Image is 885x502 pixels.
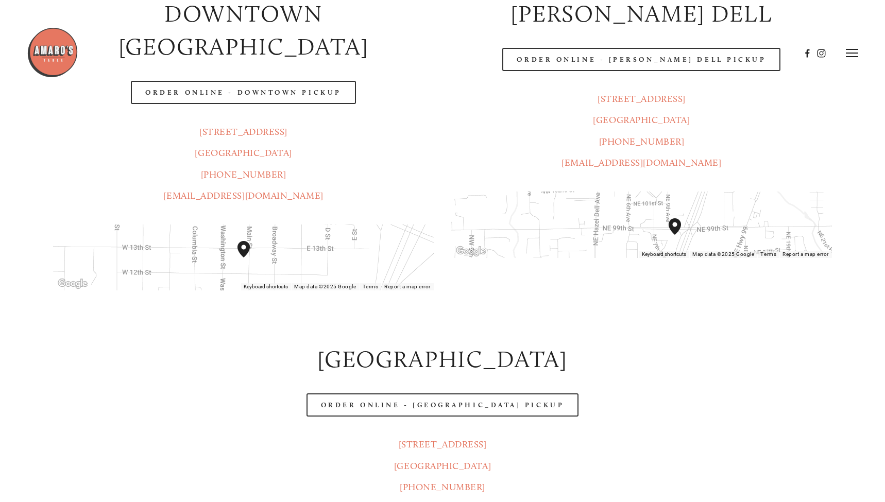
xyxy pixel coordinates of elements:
span: Map data ©2025 Google [294,284,356,289]
a: Open this area in Google Maps (opens a new window) [454,245,488,258]
a: [GEOGRAPHIC_DATA] [593,114,690,126]
img: Google [56,277,90,290]
a: Terms [760,251,776,257]
a: [EMAIL_ADDRESS][DOMAIN_NAME] [561,157,721,168]
a: Open this area in Google Maps (opens a new window) [56,277,90,290]
img: Amaro's Table [27,27,78,78]
button: Keyboard shortcuts [244,283,288,290]
a: [GEOGRAPHIC_DATA] [195,147,292,159]
a: [STREET_ADDRESS] [199,126,287,137]
img: Google [454,245,488,258]
a: Terms [363,284,379,289]
a: Report a map error [782,251,829,257]
a: [PHONE_NUMBER] [599,136,685,147]
a: Report a map error [384,284,431,289]
button: Keyboard shortcuts [642,251,686,258]
a: [EMAIL_ADDRESS][DOMAIN_NAME] [163,190,323,201]
a: [STREET_ADDRESS][GEOGRAPHIC_DATA] [394,439,491,471]
span: Map data ©2025 Google [692,251,754,257]
div: Amaro's Table 1220 Main Street vancouver, United States [237,241,262,274]
a: Order Online - [GEOGRAPHIC_DATA] Pickup [307,393,578,417]
h2: [GEOGRAPHIC_DATA] [53,343,832,376]
a: [PHONE_NUMBER] [400,481,485,493]
div: Amaro's Table 816 Northeast 98th Circle Vancouver, WA, 98665, United States [669,218,693,251]
a: [PHONE_NUMBER] [201,169,286,180]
